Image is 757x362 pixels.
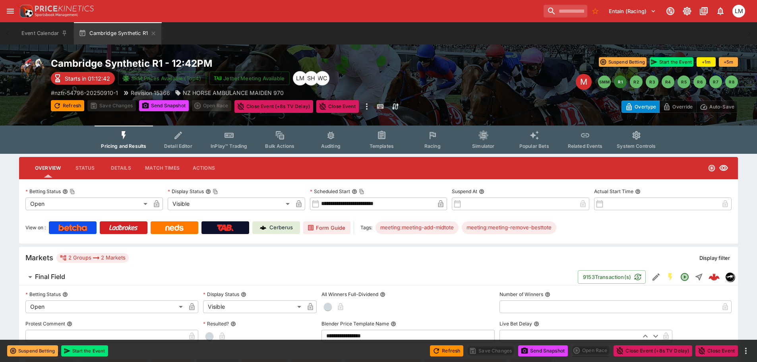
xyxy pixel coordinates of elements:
p: Auto-Save [709,103,734,111]
button: Notifications [713,4,728,18]
button: Refresh [51,100,84,111]
button: Send Snapshot [139,100,189,111]
p: Display Status [203,291,239,298]
button: Copy To Clipboard [213,189,218,194]
button: Display Status [241,292,246,297]
button: R8 [725,75,738,88]
p: Number of Winners [500,291,543,298]
nav: pagination navigation [598,75,738,88]
p: Display Status [168,188,204,195]
h5: Markets [25,253,53,262]
p: Suspend At [452,188,477,195]
button: Documentation [697,4,711,18]
div: nztr [725,272,735,282]
button: Close Event [316,100,359,113]
button: Start the Event [61,345,108,356]
h2: Copy To Clipboard [51,57,395,70]
button: Send Snapshot [518,345,568,356]
button: Copy To Clipboard [359,189,364,194]
img: TabNZ [217,225,234,231]
div: Scott Hunt [304,71,318,85]
button: Suspend Betting [7,345,58,356]
p: Overtype [635,103,656,111]
label: Tags: [360,221,372,234]
p: Blender Price Template Name [321,320,389,327]
div: Start From [621,101,738,113]
button: Final Field [19,269,578,285]
button: All Winners Full-Dividend [380,292,385,297]
button: Jetbet Meeting Available [209,72,290,85]
button: Override [659,101,696,113]
span: Auditing [321,143,341,149]
button: Straight [692,270,706,284]
img: Neds [165,225,183,231]
button: more [362,100,372,113]
span: Detail Editor [164,143,192,149]
p: Actual Start Time [594,188,633,195]
button: Status [67,159,103,178]
button: R1 [614,75,627,88]
p: Override [672,103,693,111]
button: more [741,346,751,356]
button: +5m [719,57,738,67]
button: Display filter [695,252,735,264]
div: Event type filters [95,126,662,154]
img: PriceKinetics [35,6,94,12]
button: Protest Comment [67,321,72,327]
span: InPlay™ Trading [211,143,247,149]
button: R2 [630,75,643,88]
div: Visible [203,300,304,313]
span: System Controls [617,143,656,149]
p: All Winners Full-Dividend [321,291,378,298]
p: Resulted? [203,320,229,327]
button: Close Event (+8s TV Delay) [614,345,692,356]
button: Luigi Mollo [730,2,747,20]
p: Betting Status [25,291,61,298]
button: open drawer [3,4,17,18]
p: NZ HORSE AMBULANCE MAIDEN 970 [183,89,284,97]
button: Select Tenant [604,5,661,17]
span: Templates [370,143,394,149]
svg: Open [680,272,689,282]
div: Betting Target: cerberus [376,221,459,234]
span: meeting:meeting-remove-besttote [462,224,556,232]
button: R6 [693,75,706,88]
div: NZ HORSE AMBULANCE MAIDEN 970 [175,89,284,97]
span: Bulk Actions [265,143,294,149]
div: Edit Meeting [576,74,592,90]
div: split button [571,345,610,356]
a: Form Guide [303,221,350,234]
div: 2 Groups 2 Markets [60,253,126,263]
button: Copy To Clipboard [70,189,75,194]
img: nztr [726,273,734,281]
button: Scheduled StartCopy To Clipboard [352,189,357,194]
button: Close Event [695,345,738,356]
input: search [544,5,587,17]
label: View on : [25,221,46,234]
button: Betting Status [62,292,68,297]
p: Betting Status [25,188,61,195]
a: Cerberus [252,221,300,234]
button: R4 [662,75,674,88]
p: Scheduled Start [310,188,350,195]
button: Open [678,270,692,284]
button: Number of Winners [545,292,550,297]
a: 283c8809-4e9d-4709-8b74-0cc96ee17391 [706,269,722,285]
button: R3 [646,75,658,88]
button: Start the Event [650,57,693,67]
div: split button [192,100,231,111]
button: Live Bet Delay [534,321,539,327]
div: Open [25,197,150,210]
img: jetbet-logo.svg [214,74,222,82]
p: Cerberus [269,224,293,232]
button: Close Event (+8s TV Delay) [234,100,313,113]
button: Connected to PK [663,4,678,18]
button: SGM Enabled [663,270,678,284]
button: Edit Detail [649,270,663,284]
div: Wyman Chen [315,71,329,85]
button: Betting StatusCopy To Clipboard [62,189,68,194]
button: Cambridge Synthetic R1 [74,22,161,45]
img: horse_racing.png [19,57,45,83]
button: Overtype [621,101,660,113]
button: R5 [678,75,690,88]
